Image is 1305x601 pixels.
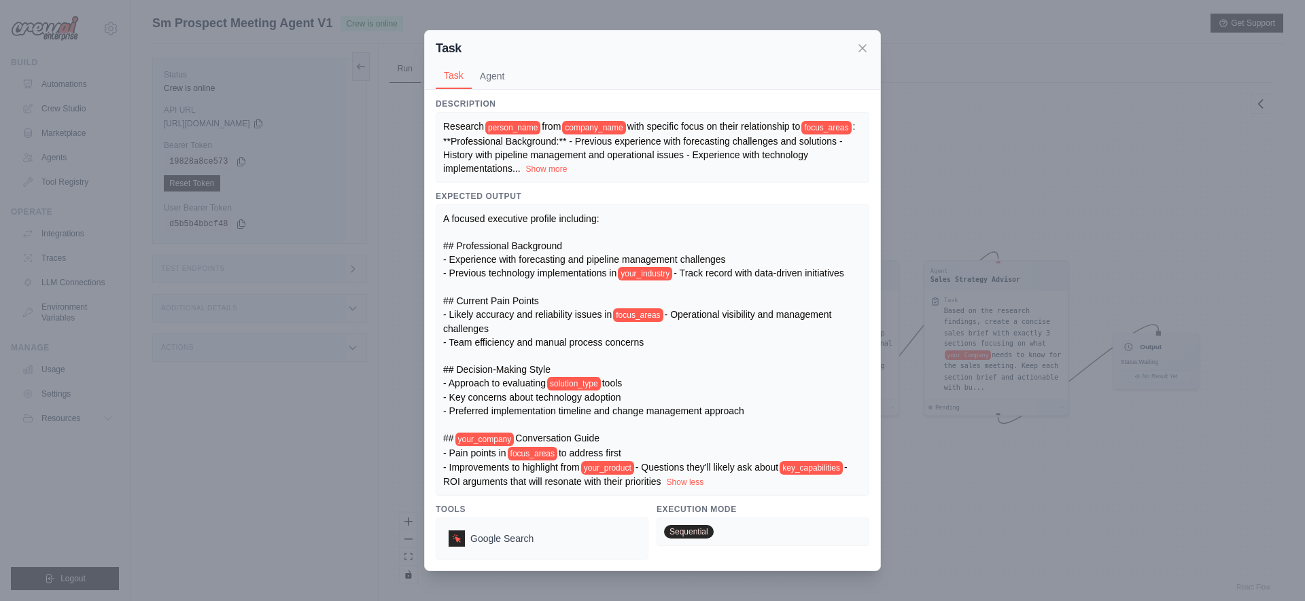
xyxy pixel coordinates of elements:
div: ... [443,120,862,175]
span: focus_areas [801,121,851,134]
h3: Expected Output [436,191,869,202]
button: Show less [667,477,704,488]
span: Conversation Guide - Pain points in [443,433,599,458]
span: - Track record with data-driven initiatives ## Current Pain Points - Likely accuracy and reliabil... [443,268,844,320]
button: Show more [526,164,568,175]
span: to address first - Improvements to highlight from [443,448,621,473]
span: focus_areas [613,308,663,322]
button: Task [436,63,472,89]
span: your_product [581,461,634,475]
span: with specific focus on their relationship to [627,121,800,132]
span: key_capabilities [780,461,843,475]
span: your_company [455,433,515,446]
span: solution_type [547,377,601,390]
span: focus_areas [508,447,557,460]
span: Google Search [470,532,534,545]
span: company_name [562,121,625,134]
button: Agent [472,63,513,89]
iframe: Chat Widget [1237,536,1305,601]
span: tools - Key concerns about technology adoption - Preferred implementation timeline and change man... [443,378,744,443]
span: person_name [485,121,540,134]
span: - Questions they'll likely ask about [636,462,778,473]
h3: Description [436,98,869,109]
span: : **Professional Background:** - Previous experience with forecasting challenges and solutions - ... [443,121,855,173]
span: from [542,121,561,132]
span: Sequential [664,525,714,539]
span: Research [443,121,484,132]
span: your_industry [618,267,672,280]
span: A focused executive profile including: ## Professional Background - Experience with forecasting a... [443,213,726,278]
h3: Execution Mode [657,504,869,515]
h3: Tools [436,504,648,515]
